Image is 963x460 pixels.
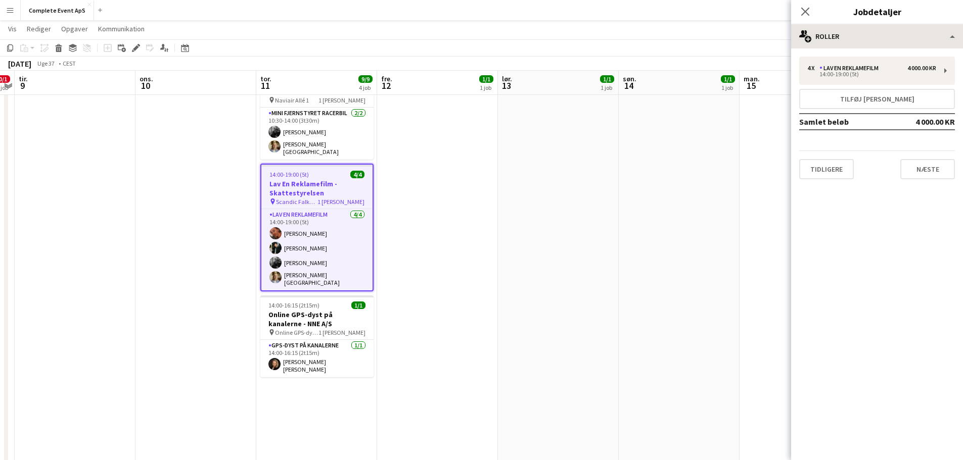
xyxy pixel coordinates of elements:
[260,63,374,160] app-job-card: 10:30-14:00 (3t30m)2/2Fjernstyret Racerbil - indendørs - Naviair Naviair Allé 11 [PERSON_NAME]Min...
[61,24,88,33] span: Opgaver
[621,80,636,91] span: 14
[21,1,94,20] button: Complete Event ApS
[275,329,318,336] span: Online GPS-dyst på kanalerne
[261,179,373,197] h3: Lav En Reklamefilm - Skattestyrelsen
[500,80,512,91] span: 13
[27,24,51,33] span: Rediger
[259,80,271,91] span: 11
[479,75,493,83] span: 1/1
[268,301,319,309] span: 14:00-16:15 (2t15m)
[623,74,636,83] span: søn.
[907,65,936,72] div: 4 000.00 KR
[275,96,309,104] span: Naviair Allé 1
[260,295,374,377] app-job-card: 14:00-16:15 (2t15m)1/1Online GPS-dyst på kanalerne - NNE A/S Online GPS-dyst på kanalerne1 [PERSO...
[350,171,364,178] span: 4/4
[381,74,392,83] span: fre.
[807,72,936,77] div: 14:00-19:00 (5t)
[260,108,374,160] app-card-role: Mini Fjernstyret Racerbil2/210:30-14:00 (3t30m)[PERSON_NAME][PERSON_NAME][GEOGRAPHIC_DATA]
[721,75,735,83] span: 1/1
[318,329,365,336] span: 1 [PERSON_NAME]
[17,80,28,91] span: 9
[358,75,373,83] span: 9/9
[98,24,145,33] span: Kommunikation
[900,159,955,179] button: Næste
[799,159,854,179] button: Tidligere
[260,310,374,328] h3: Online GPS-dyst på kanalerne - NNE A/S
[744,74,760,83] span: man.
[799,114,897,130] td: Samlet beløb
[791,5,963,18] h3: Jobdetaljer
[57,22,92,35] a: Opgaver
[260,340,374,377] app-card-role: GPS-dyst på kanalerne1/114:00-16:15 (2t15m)[PERSON_NAME] [PERSON_NAME]
[721,84,735,91] div: 1 job
[380,80,392,91] span: 12
[351,301,365,309] span: 1/1
[140,74,153,83] span: ons.
[276,198,317,206] span: Scandic Falkoner, [GEOGRAPHIC_DATA]
[799,89,955,109] button: Tilføj [PERSON_NAME]
[23,22,55,35] a: Rediger
[269,171,309,178] span: 14:00-19:00 (5t)
[819,65,883,72] div: Lav En Reklamefilm
[502,74,512,83] span: lør.
[318,96,365,104] span: 1 [PERSON_NAME]
[601,84,614,91] div: 1 job
[807,65,819,72] div: 4 x
[600,75,614,83] span: 1/1
[63,60,76,67] div: CEST
[480,84,493,91] div: 1 job
[33,60,59,67] span: Uge 37
[138,80,153,91] span: 10
[8,59,31,69] div: [DATE]
[8,24,17,33] span: Vis
[359,84,372,91] div: 4 job
[742,80,760,91] span: 15
[4,22,21,35] a: Vis
[791,24,963,48] div: Roller
[897,114,955,130] td: 4 000.00 KR
[260,164,374,291] app-job-card: 14:00-19:00 (5t)4/4Lav En Reklamefilm - Skattestyrelsen Scandic Falkoner, [GEOGRAPHIC_DATA]1 [PER...
[317,198,364,206] span: 1 [PERSON_NAME]
[261,209,373,290] app-card-role: Lav En Reklamefilm4/414:00-19:00 (5t)[PERSON_NAME][PERSON_NAME][PERSON_NAME][PERSON_NAME][GEOGRAP...
[260,74,271,83] span: tor.
[19,74,28,83] span: tir.
[94,22,149,35] a: Kommunikation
